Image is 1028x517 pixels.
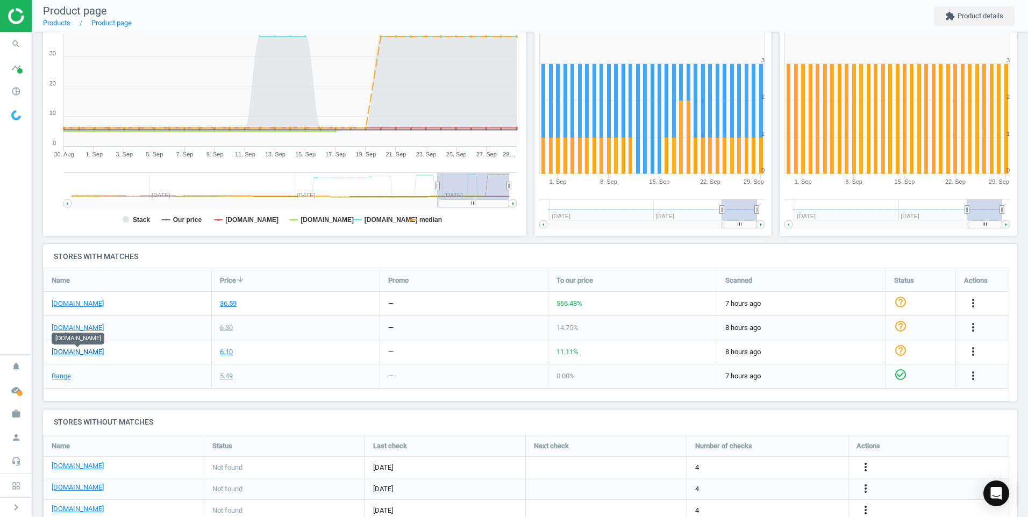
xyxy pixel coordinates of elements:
[503,151,515,157] tspan: 29…
[967,369,980,382] i: more_vert
[894,320,907,333] i: help_outline
[695,463,699,472] span: 4
[43,244,1017,269] h4: Stores with matches
[699,178,720,185] tspan: 22. Sep
[373,484,517,494] span: [DATE]
[116,151,133,157] tspan: 3. Sep
[52,371,71,381] a: Range
[1006,131,1010,137] text: 1
[859,461,872,475] button: more_vert
[967,321,980,335] button: more_vert
[744,178,764,185] tspan: 29. Sep
[91,19,132,27] a: Product page
[6,451,26,471] i: headset_mic
[856,441,880,451] span: Actions
[6,380,26,400] i: cloud_done
[725,299,877,308] span: 7 hours ago
[52,441,70,451] span: Name
[373,441,407,451] span: Last check
[895,178,915,185] tspan: 15. Sep
[967,369,980,383] button: more_vert
[212,463,242,472] span: Not found
[967,345,980,358] i: more_vert
[695,506,699,515] span: 4
[761,57,764,63] text: 3
[556,276,593,285] span: To our price
[236,275,245,284] i: arrow_downward
[43,4,107,17] span: Product page
[373,463,517,472] span: [DATE]
[52,323,104,333] a: [DOMAIN_NAME]
[11,110,21,120] img: wGWNvw8QSZomAAAAABJRU5ErkJggg==
[1006,167,1010,174] text: 0
[212,484,242,494] span: Not found
[6,404,26,424] i: work
[220,323,233,333] div: 6.30
[43,410,1017,435] h4: Stores without matches
[859,482,872,495] i: more_vert
[8,8,84,24] img: ajHJNr6hYgQAAAAASUVORK5CYII=
[355,151,376,157] tspan: 19. Sep
[85,151,103,157] tspan: 1. Sep
[556,324,579,332] span: 14.75 %
[49,80,56,87] text: 20
[235,151,255,157] tspan: 11. Sep
[225,216,279,224] tspan: [DOMAIN_NAME]
[761,131,764,137] text: 1
[967,297,980,311] button: more_vert
[10,501,23,514] i: chevron_right
[6,58,26,78] i: timeline
[52,461,104,471] a: [DOMAIN_NAME]
[725,276,752,285] span: Scanned
[206,151,224,157] tspan: 9. Sep
[967,345,980,359] button: more_vert
[446,151,467,157] tspan: 25. Sep
[983,480,1009,506] div: Open Intercom Messenger
[220,276,236,285] span: Price
[894,296,907,308] i: help_outline
[49,110,56,116] text: 10
[859,482,872,496] button: more_vert
[52,483,104,492] a: [DOMAIN_NAME]
[416,151,437,157] tspan: 23. Sep
[176,151,194,157] tspan: 7. Sep
[52,276,70,285] span: Name
[6,427,26,448] i: person
[388,347,394,357] div: —
[419,216,442,224] tspan: median
[945,178,966,185] tspan: 22. Sep
[725,323,877,333] span: 8 hours ago
[220,299,237,308] div: 36.59
[795,178,812,185] tspan: 1. Sep
[967,297,980,310] i: more_vert
[6,81,26,102] i: pie_chart_outlined
[173,216,202,224] tspan: Our price
[295,151,316,157] tspan: 15. Sep
[388,323,394,333] div: —
[894,368,907,381] i: check_circle_outline
[301,216,354,224] tspan: [DOMAIN_NAME]
[1006,57,1010,63] text: 3
[365,216,418,224] tspan: [DOMAIN_NAME]
[761,94,764,100] text: 2
[761,167,764,174] text: 0
[476,151,497,157] tspan: 27. Sep
[859,504,872,516] i: more_vert
[388,299,394,308] div: —
[54,151,74,157] tspan: 30. Aug
[49,50,56,56] text: 30
[52,504,104,514] a: [DOMAIN_NAME]
[220,371,233,381] div: 5.49
[6,356,26,377] i: notifications
[146,151,163,157] tspan: 5. Sep
[894,276,914,285] span: Status
[845,178,862,185] tspan: 8. Sep
[265,151,285,157] tspan: 13. Sep
[894,344,907,357] i: help_outline
[600,178,617,185] tspan: 8. Sep
[133,216,150,224] tspan: Stack
[695,484,699,494] span: 4
[52,347,104,357] a: [DOMAIN_NAME]
[725,347,877,357] span: 8 hours ago
[6,34,26,54] i: search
